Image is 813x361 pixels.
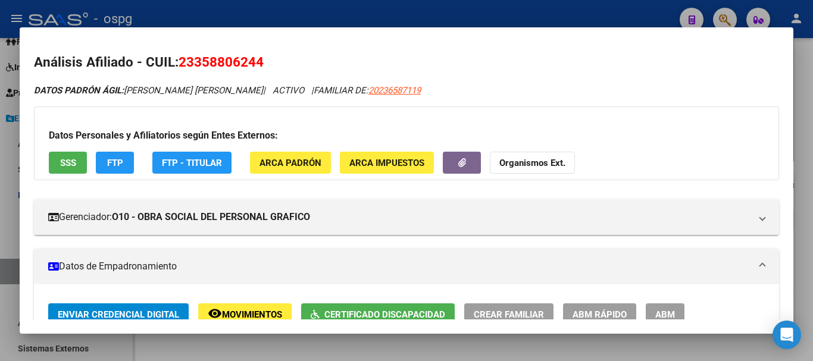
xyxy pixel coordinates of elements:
span: 23358806244 [179,54,264,70]
span: ARCA Padrón [259,158,321,168]
button: ARCA Padrón [250,152,331,174]
button: ARCA Impuestos [340,152,434,174]
span: SSS [60,158,76,168]
button: Organismos Ext. [490,152,575,174]
button: FTP - Titular [152,152,232,174]
strong: O10 - OBRA SOCIAL DEL PERSONAL GRAFICO [112,210,310,224]
span: ARCA Impuestos [349,158,424,168]
span: [PERSON_NAME] [PERSON_NAME] [34,85,263,96]
h2: Análisis Afiliado - CUIL: [34,52,779,73]
strong: Organismos Ext. [499,158,565,168]
span: 20236587119 [368,85,421,96]
i: | ACTIVO | [34,85,421,96]
mat-icon: remove_red_eye [208,306,222,321]
span: FAMILIAR DE: [314,85,421,96]
button: Movimientos [198,303,292,325]
mat-expansion-panel-header: Datos de Empadronamiento [34,249,779,284]
mat-panel-title: Datos de Empadronamiento [48,259,751,274]
span: ABM Rápido [573,309,627,320]
button: FTP [96,152,134,174]
button: Enviar Credencial Digital [48,303,189,325]
button: Certificado Discapacidad [301,303,455,325]
div: Open Intercom Messenger [773,321,801,349]
span: FTP - Titular [162,158,222,168]
span: ABM [655,309,675,320]
span: FTP [107,158,123,168]
mat-expansion-panel-header: Gerenciador:O10 - OBRA SOCIAL DEL PERSONAL GRAFICO [34,199,779,235]
span: Enviar Credencial Digital [58,309,179,320]
span: Crear Familiar [474,309,544,320]
button: SSS [49,152,87,174]
strong: DATOS PADRÓN ÁGIL: [34,85,124,96]
span: Certificado Discapacidad [324,309,445,320]
button: ABM [646,303,684,325]
button: ABM Rápido [563,303,636,325]
mat-panel-title: Gerenciador: [48,210,751,224]
button: Crear Familiar [464,303,554,325]
h3: Datos Personales y Afiliatorios según Entes Externos: [49,128,764,143]
span: Movimientos [222,309,282,320]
